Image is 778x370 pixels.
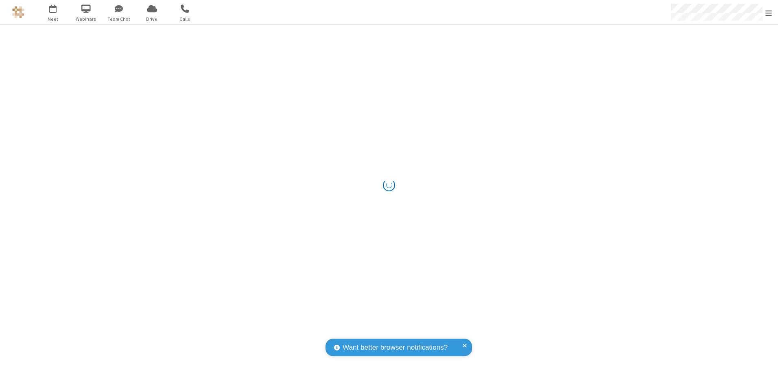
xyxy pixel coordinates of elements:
[170,15,200,23] span: Calls
[104,15,134,23] span: Team Chat
[38,15,68,23] span: Meet
[12,6,24,18] img: QA Selenium DO NOT DELETE OR CHANGE
[137,15,167,23] span: Drive
[71,15,101,23] span: Webinars
[343,342,448,353] span: Want better browser notifications?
